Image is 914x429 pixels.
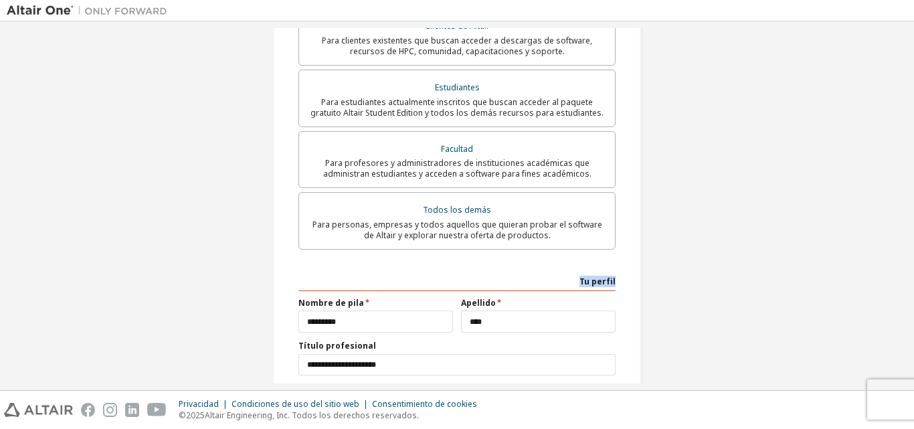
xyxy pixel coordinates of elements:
[7,4,174,17] img: Altair Uno
[103,403,117,417] img: instagram.svg
[205,410,419,421] font: Altair Engineering, Inc. Todos los derechos reservados.
[323,157,591,179] font: Para profesores y administradores de instituciones académicas que administran estudiantes y acced...
[579,276,616,287] font: Tu perfil
[372,398,477,410] font: Consentimiento de cookies
[4,403,73,417] img: altair_logo.svg
[423,204,491,216] font: Todos los demás
[312,219,602,241] font: Para personas, empresas y todos aquellos que quieran probar el software de Altair y explorar nues...
[186,410,205,421] font: 2025
[298,340,376,351] font: Título profesional
[298,297,364,309] font: Nombre de pila
[461,297,496,309] font: Apellido
[435,82,480,93] font: Estudiantes
[441,143,473,155] font: Facultad
[232,398,359,410] font: Condiciones de uso del sitio web
[179,410,186,421] font: ©
[81,403,95,417] img: facebook.svg
[147,403,167,417] img: youtube.svg
[179,398,219,410] font: Privacidad
[310,96,604,118] font: Para estudiantes actualmente inscritos que buscan acceder al paquete gratuito Altair Student Edit...
[322,35,592,57] font: Para clientes existentes que buscan acceder a descargas de software, recursos de HPC, comunidad, ...
[125,403,139,417] img: linkedin.svg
